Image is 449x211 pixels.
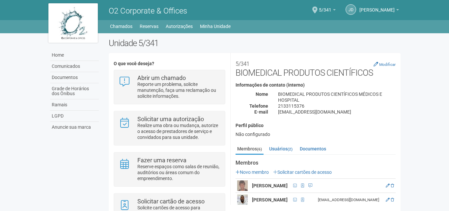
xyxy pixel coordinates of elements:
strong: Abrir um chamado [137,74,186,81]
a: Documentos [298,144,328,154]
a: Ramais [50,99,99,111]
div: [EMAIL_ADDRESS][DOMAIN_NAME] [273,109,401,115]
a: Usuários(2) [267,144,294,154]
span: O2 Corporate & Offices [109,6,187,15]
a: 5/341 [319,8,336,13]
img: logo.jpg [48,3,98,43]
h2: Unidade 5/341 [109,38,401,48]
div: BIOMEDICAL PRODUTOS CIENTÍFICOS MÉDICOS E HOSPITAL [273,91,401,103]
strong: Solicitar cartão de acesso [137,198,205,205]
strong: [PERSON_NAME] [252,183,288,188]
a: Documentos [50,72,99,83]
a: Editar membro [386,198,390,202]
a: Reservas [140,22,158,31]
h4: Informações de contato (interno) [236,83,396,88]
a: Comunicados [50,61,99,72]
a: Jd [346,4,356,15]
a: Autorizações [166,22,193,31]
div: [EMAIL_ADDRESS][DOMAIN_NAME] [318,197,382,203]
strong: Nome [256,92,268,97]
small: (2) [288,147,293,151]
div: Não configurado [236,131,396,137]
a: Membros(6) [236,144,264,155]
small: (6) [257,147,262,151]
img: user.png [237,180,248,191]
span: 5/341 [319,1,331,13]
span: Josimar da Silva Francisco [359,1,395,13]
a: Minha Unidade [200,22,231,31]
p: Reserve espaços como salas de reunião, auditórios ou áreas comum do empreendimento. [137,164,220,181]
a: Abrir um chamado Reporte um problema, solicite manutenção, faça uma reclamação ou solicite inform... [119,75,220,99]
a: [PERSON_NAME] [359,8,399,13]
a: LGPD [50,111,99,122]
h2: BIOMEDICAL PRODUTOS CIENTÍFICOS [236,58,396,78]
p: Realize uma obra ou mudança, autorize o acesso de prestadores de serviço e convidados para sua un... [137,122,220,140]
a: Solicitar uma autorização Realize uma obra ou mudança, autorize o acesso de prestadores de serviç... [119,116,220,140]
a: Anuncie sua marca [50,122,99,133]
strong: Telefone [249,103,268,109]
h4: Perfil público [236,123,396,128]
strong: Fazer uma reserva [137,157,186,164]
small: 5/341 [236,61,249,67]
strong: [PERSON_NAME] [252,197,288,202]
a: Excluir membro [391,198,394,202]
a: Home [50,50,99,61]
a: Grade de Horários dos Ônibus [50,83,99,99]
strong: E-mail [254,109,268,115]
h4: O que você deseja? [114,61,225,66]
div: 2133115376 [273,103,401,109]
a: Editar membro [386,183,390,188]
a: Modificar [374,62,396,67]
p: Reporte um problema, solicite manutenção, faça uma reclamação ou solicite informações. [137,81,220,99]
a: Solicitar cartões de acesso [273,170,332,175]
a: Fazer uma reserva Reserve espaços como salas de reunião, auditórios ou áreas comum do empreendime... [119,157,220,181]
a: Novo membro [236,170,269,175]
small: Modificar [379,62,396,67]
strong: Solicitar uma autorização [137,116,204,122]
a: Chamados [110,22,132,31]
strong: Membros [236,160,396,166]
a: Excluir membro [391,183,394,188]
img: user.png [237,195,248,205]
